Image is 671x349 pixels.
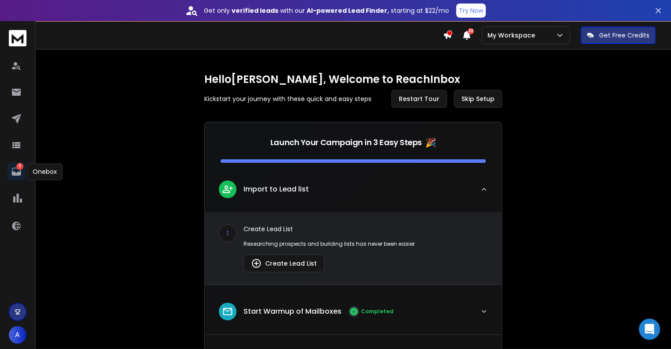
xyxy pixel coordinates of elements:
button: Try Now [456,4,486,18]
span: 23 [468,28,474,34]
span: 🎉 [425,136,436,149]
p: 6 [16,163,23,170]
p: Start Warmup of Mailboxes [244,306,341,317]
strong: AI-powered Lead Finder, [307,6,389,15]
span: Skip Setup [461,94,495,103]
div: Open Intercom Messenger [639,319,660,340]
button: A [9,326,26,344]
button: leadStart Warmup of MailboxesCompleted [205,296,502,334]
img: lead [222,184,233,195]
p: Launch Your Campaign in 3 Easy Steps [270,136,422,149]
button: Create Lead List [244,255,324,272]
img: lead [251,258,262,269]
button: Get Free Credits [581,26,656,44]
img: lead [222,306,233,317]
button: Skip Setup [454,90,502,108]
p: Create Lead List [244,225,487,233]
p: Kickstart your journey with these quick and easy steps [204,94,371,103]
div: 1 [219,225,236,242]
p: Import to Lead list [244,184,309,195]
p: Get only with our starting at $22/mo [204,6,449,15]
button: Restart Tour [391,90,447,108]
div: leadImport to Lead list [205,212,502,285]
p: My Workspace [487,31,539,40]
strong: verified leads [232,6,278,15]
p: Researching prospects and building lists has never been easier. [244,240,487,248]
div: Onebox [27,163,63,180]
img: logo [9,30,26,46]
a: 6 [7,163,25,180]
p: Completed [361,308,394,315]
p: Try Now [459,6,483,15]
h1: Hello [PERSON_NAME] , Welcome to ReachInbox [204,72,502,86]
button: leadImport to Lead list [205,173,502,212]
p: Get Free Credits [599,31,649,40]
